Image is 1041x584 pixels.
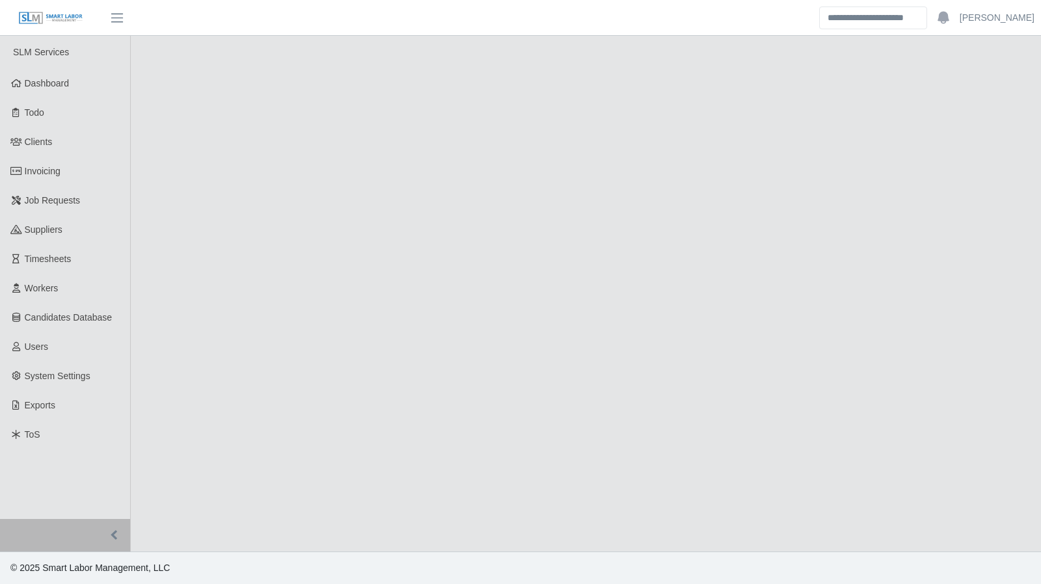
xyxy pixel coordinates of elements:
[25,254,72,264] span: Timesheets
[25,429,40,440] span: ToS
[25,312,113,323] span: Candidates Database
[960,11,1034,25] a: [PERSON_NAME]
[819,7,927,29] input: Search
[25,137,53,147] span: Clients
[25,283,59,293] span: Workers
[25,224,62,235] span: Suppliers
[13,47,69,57] span: SLM Services
[18,11,83,25] img: SLM Logo
[25,166,61,176] span: Invoicing
[25,400,55,410] span: Exports
[10,563,170,573] span: © 2025 Smart Labor Management, LLC
[25,195,81,206] span: Job Requests
[25,78,70,88] span: Dashboard
[25,371,90,381] span: System Settings
[25,107,44,118] span: Todo
[25,341,49,352] span: Users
